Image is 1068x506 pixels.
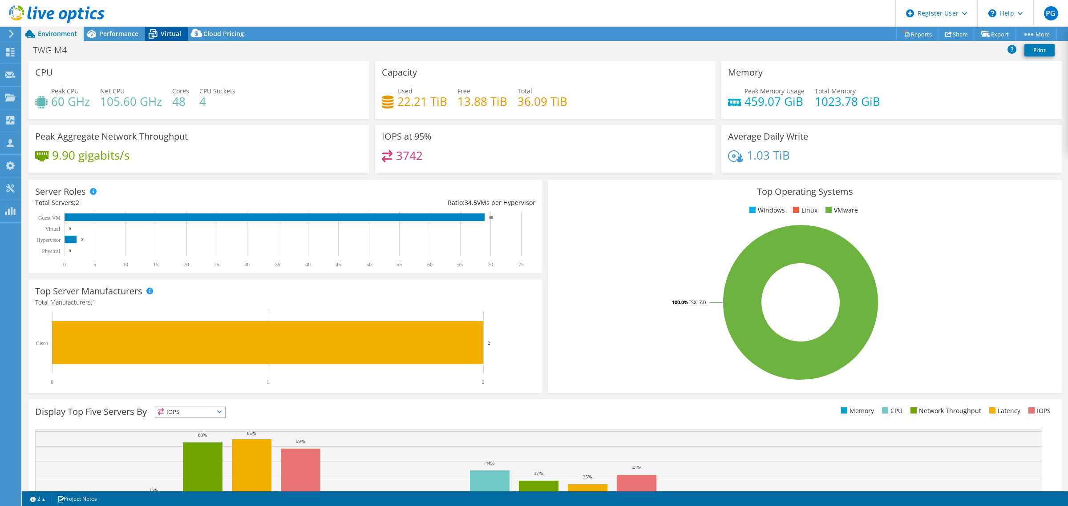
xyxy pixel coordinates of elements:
[63,261,66,268] text: 0
[747,150,790,160] h4: 1.03 TiB
[149,487,158,493] text: 26%
[35,297,535,307] h4: Total Manufacturers:
[69,226,71,231] text: 0
[1044,6,1058,20] span: PG
[987,406,1020,416] li: Latency
[100,87,125,95] span: Net CPU
[880,406,902,416] li: CPU
[791,205,817,215] li: Linux
[747,205,785,215] li: Windows
[1026,406,1051,416] li: IOPS
[35,187,86,197] h3: Server Roles
[518,261,524,268] text: 75
[555,187,1055,197] h3: Top Operating Systems
[69,249,71,253] text: 0
[42,248,60,254] text: Physical
[199,87,235,95] span: CPU Sockets
[93,261,96,268] text: 5
[203,29,244,38] span: Cloud Pricing
[908,406,981,416] li: Network Throughput
[199,96,235,106] h4: 4
[81,237,83,242] text: 2
[247,430,256,436] text: 65%
[688,299,706,305] tspan: ESXi 7.0
[488,340,490,345] text: 2
[632,465,641,470] text: 41%
[296,438,305,444] text: 59%
[100,96,162,106] h4: 105.60 GHz
[51,87,79,95] span: Peak CPU
[744,96,805,106] h4: 459.07 GiB
[35,286,142,296] h3: Top Server Manufacturers
[518,87,532,95] span: Total
[382,68,417,77] h3: Capacity
[36,340,48,346] text: Cisco
[285,198,535,208] div: Ratio: VMs per Hypervisor
[38,215,61,221] text: Guest VM
[45,226,61,232] text: Virtual
[815,87,856,95] span: Total Memory
[988,9,996,17] svg: \n
[823,205,858,215] li: VMware
[896,27,939,41] a: Reports
[172,87,189,95] span: Cores
[275,261,280,268] text: 35
[184,261,189,268] text: 20
[728,68,763,77] h3: Memory
[29,45,81,55] h1: TWG-M4
[172,96,189,106] h4: 48
[939,27,975,41] a: Share
[92,298,96,306] span: 1
[1015,27,1057,41] a: More
[518,96,567,106] h4: 36.09 TiB
[728,132,808,141] h3: Average Daily Write
[51,96,90,106] h4: 60 GHz
[975,27,1016,41] a: Export
[198,432,207,438] text: 63%
[52,150,129,160] h4: 9.90 gigabits/s
[51,493,103,504] a: Project Notes
[35,68,53,77] h3: CPU
[123,261,128,268] text: 10
[38,29,77,38] span: Environment
[744,87,805,95] span: Peak Memory Usage
[336,261,341,268] text: 45
[161,29,181,38] span: Virtual
[457,96,507,106] h4: 13.88 TiB
[457,261,463,268] text: 65
[485,460,494,466] text: 44%
[35,198,285,208] div: Total Servers:
[534,470,543,476] text: 37%
[815,96,880,106] h4: 1023.78 GiB
[396,261,402,268] text: 55
[155,406,225,417] span: IOPS
[382,132,432,141] h3: IOPS at 95%
[465,198,477,207] span: 34.5
[36,237,61,243] text: Hypervisor
[488,261,493,268] text: 70
[839,406,874,416] li: Memory
[76,198,79,207] span: 2
[427,261,433,268] text: 60
[489,215,494,220] text: 69
[244,261,250,268] text: 30
[267,379,269,385] text: 1
[214,261,219,268] text: 25
[397,87,413,95] span: Used
[35,132,188,141] h3: Peak Aggregate Network Throughput
[457,87,470,95] span: Free
[153,261,158,268] text: 15
[99,29,138,38] span: Performance
[366,261,372,268] text: 50
[583,474,592,479] text: 35%
[24,493,52,504] a: 2
[397,96,447,106] h4: 22.21 TiB
[51,379,53,385] text: 0
[396,151,423,161] h4: 3742
[672,299,688,305] tspan: 100.0%
[305,261,311,268] text: 40
[1024,44,1055,56] a: Print
[482,379,485,385] text: 2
